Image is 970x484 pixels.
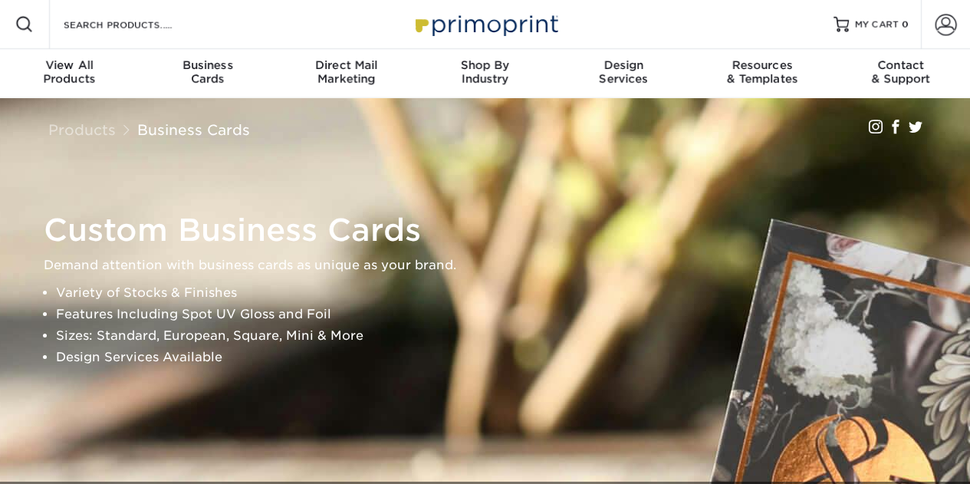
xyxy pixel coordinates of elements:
[409,8,562,41] img: Primoprint
[277,58,416,72] span: Direct Mail
[554,58,693,72] span: Design
[902,19,909,30] span: 0
[56,304,941,325] li: Features Including Spot UV Gloss and Foil
[48,121,116,138] a: Products
[693,49,832,98] a: Resources& Templates
[56,347,941,368] li: Design Services Available
[139,49,278,98] a: BusinessCards
[693,58,832,86] div: & Templates
[693,58,832,72] span: Resources
[416,58,554,72] span: Shop By
[44,255,941,276] p: Demand attention with business cards as unique as your brand.
[554,49,693,98] a: DesignServices
[416,58,554,86] div: Industry
[554,58,693,86] div: Services
[855,18,899,31] span: MY CART
[831,58,970,72] span: Contact
[56,325,941,347] li: Sizes: Standard, European, Square, Mini & More
[137,121,250,138] a: Business Cards
[62,15,212,34] input: SEARCH PRODUCTS.....
[44,212,941,249] h1: Custom Business Cards
[831,58,970,86] div: & Support
[277,49,416,98] a: Direct MailMarketing
[56,282,941,304] li: Variety of Stocks & Finishes
[831,49,970,98] a: Contact& Support
[277,58,416,86] div: Marketing
[139,58,278,86] div: Cards
[139,58,278,72] span: Business
[416,49,554,98] a: Shop ByIndustry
